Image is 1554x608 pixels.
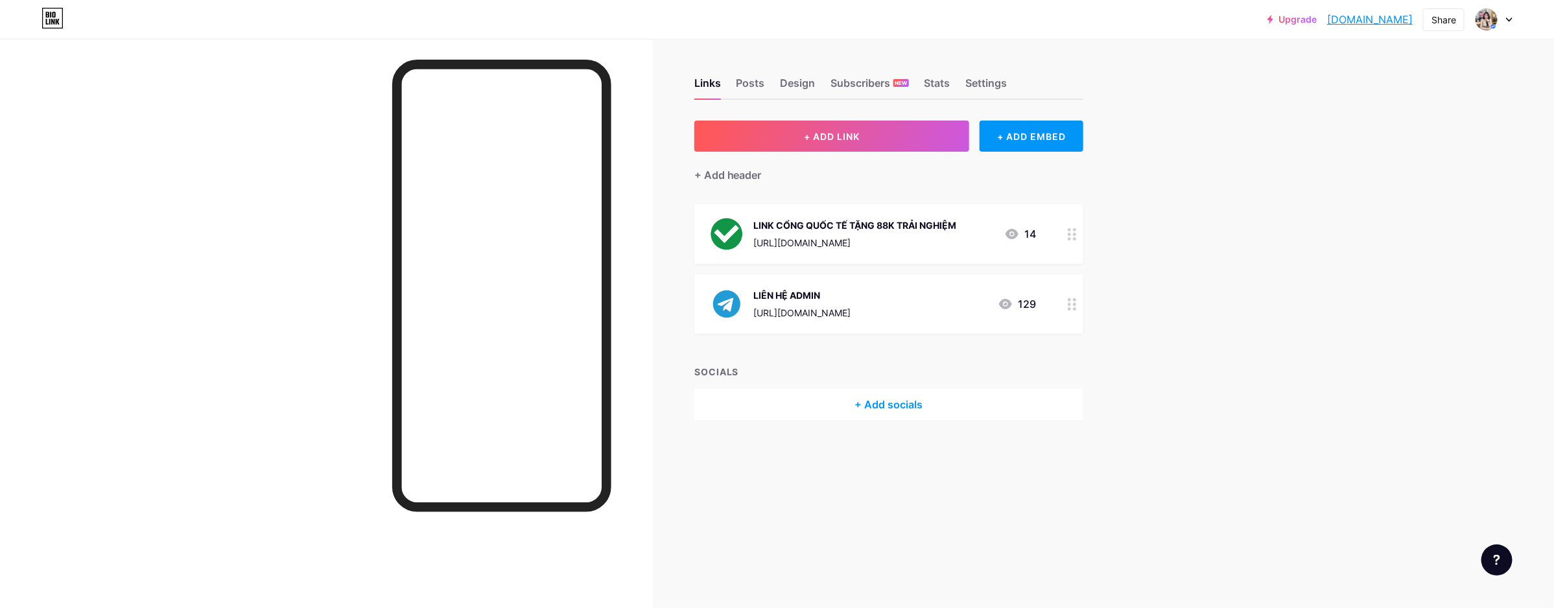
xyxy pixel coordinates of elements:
div: Design [781,75,816,99]
button: + ADD LINK [694,121,970,152]
div: Stats [924,75,950,99]
div: Subscribers [831,75,909,99]
img: baolinh9999 [1474,7,1499,32]
a: [DOMAIN_NAME] [1327,12,1413,27]
div: + ADD EMBED [980,121,1083,152]
div: SOCIALS [694,365,1083,379]
div: [URL][DOMAIN_NAME] [754,236,957,250]
div: 129 [998,296,1037,312]
div: Posts [736,75,765,99]
div: + Add socials [694,389,1083,420]
div: LIÊN HỆ ADMIN [754,288,851,302]
a: Upgrade [1267,14,1317,25]
div: Links [694,75,721,99]
img: LINK CỔNG QUỐC TẾ TẶNG 88K TRẢI NGHIỆM [710,217,744,251]
div: [URL][DOMAIN_NAME] [754,306,851,320]
div: Settings [966,75,1007,99]
span: NEW [895,79,907,87]
img: LIÊN HỆ ADMIN [710,287,744,321]
div: + Add header [694,167,762,183]
span: + ADD LINK [804,131,860,142]
div: Share [1431,13,1456,27]
div: LINK CỔNG QUỐC TẾ TẶNG 88K TRẢI NGHIỆM [754,218,957,232]
div: 14 [1004,226,1037,242]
